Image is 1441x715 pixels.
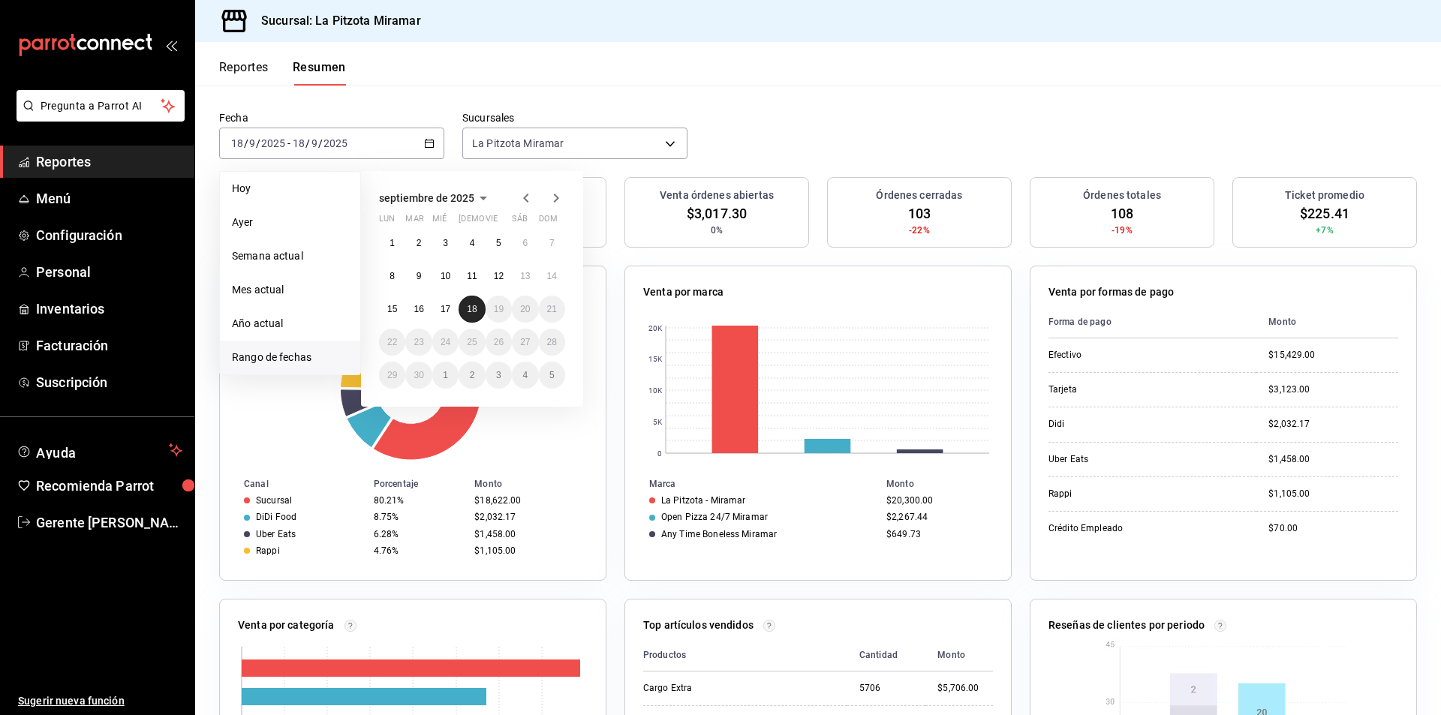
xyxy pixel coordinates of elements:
abbr: viernes [486,214,498,230]
th: Marca [625,476,880,492]
abbr: 14 de septiembre de 2025 [547,271,557,281]
div: $15,429.00 [1268,349,1398,362]
abbr: domingo [539,214,558,230]
th: Monto [1256,306,1398,338]
div: $70.00 [1268,522,1398,535]
label: Fecha [219,113,444,123]
h3: Venta órdenes abiertas [660,188,774,203]
button: 24 de septiembre de 2025 [432,329,459,356]
input: -- [311,137,318,149]
abbr: 30 de septiembre de 2025 [414,370,423,380]
abbr: jueves [459,214,547,230]
abbr: 18 de septiembre de 2025 [467,304,477,314]
abbr: 2 de septiembre de 2025 [417,238,422,248]
div: $3,123.00 [1268,383,1398,396]
abbr: 17 de septiembre de 2025 [441,304,450,314]
button: 4 de octubre de 2025 [512,362,538,389]
div: Crédito Empleado [1048,522,1199,535]
div: Uber Eats [1048,453,1199,466]
span: septiembre de 2025 [379,192,474,204]
abbr: miércoles [432,214,447,230]
abbr: 22 de septiembre de 2025 [387,337,397,347]
div: Didi [1048,418,1199,431]
p: Venta por categoría [238,617,335,633]
span: - [287,137,290,149]
div: 80.21% [374,495,462,506]
abbr: 23 de septiembre de 2025 [414,337,423,347]
p: Venta por marca [643,284,724,300]
span: -22% [909,224,930,237]
span: Reportes [36,152,182,172]
text: 5K [653,418,663,426]
span: / [305,137,310,149]
button: 7 de septiembre de 2025 [539,230,565,257]
th: Monto [468,476,606,492]
a: Pregunta a Parrot AI [11,109,185,125]
span: Semana actual [232,248,348,264]
span: +7% [1316,224,1333,237]
p: Top artículos vendidos [643,617,754,633]
abbr: 10 de septiembre de 2025 [441,271,450,281]
button: 19 de septiembre de 2025 [486,296,512,323]
div: 4.76% [374,545,462,556]
span: Gerente [PERSON_NAME] [36,512,182,533]
div: navigation tabs [219,60,346,86]
abbr: 12 de septiembre de 2025 [494,271,504,281]
h3: Órdenes cerradas [876,188,962,203]
span: Menú [36,188,182,209]
div: Rappi [1048,488,1199,500]
div: $2,267.44 [886,512,987,522]
input: -- [248,137,256,149]
abbr: 5 de septiembre de 2025 [496,238,501,248]
button: 13 de septiembre de 2025 [512,263,538,290]
button: 26 de septiembre de 2025 [486,329,512,356]
abbr: 29 de septiembre de 2025 [387,370,397,380]
div: $2,032.17 [474,512,582,522]
button: 17 de septiembre de 2025 [432,296,459,323]
button: 5 de septiembre de 2025 [486,230,512,257]
button: 23 de septiembre de 2025 [405,329,432,356]
abbr: 15 de septiembre de 2025 [387,304,397,314]
abbr: 3 de septiembre de 2025 [443,238,448,248]
input: -- [230,137,244,149]
abbr: 5 de octubre de 2025 [549,370,555,380]
abbr: 27 de septiembre de 2025 [520,337,530,347]
abbr: 2 de octubre de 2025 [470,370,475,380]
abbr: 13 de septiembre de 2025 [520,271,530,281]
span: $3,017.30 [687,203,747,224]
div: $5,706.00 [937,682,993,695]
button: 3 de octubre de 2025 [486,362,512,389]
abbr: 11 de septiembre de 2025 [467,271,477,281]
button: 28 de septiembre de 2025 [539,329,565,356]
div: 6.28% [374,529,462,539]
button: 3 de septiembre de 2025 [432,230,459,257]
abbr: 3 de octubre de 2025 [496,370,501,380]
button: 4 de septiembre de 2025 [459,230,485,257]
span: 108 [1111,203,1133,224]
button: 6 de septiembre de 2025 [512,230,538,257]
button: open_drawer_menu [165,39,177,51]
div: Any Time Boneless Miramar [661,529,777,539]
span: 0% [711,224,723,237]
th: Forma de pago [1048,306,1256,338]
button: 29 de septiembre de 2025 [379,362,405,389]
span: Sugerir nueva función [18,693,182,709]
abbr: 7 de septiembre de 2025 [549,238,555,248]
th: Canal [220,476,368,492]
span: -19% [1112,224,1133,237]
button: 14 de septiembre de 2025 [539,263,565,290]
div: 5706 [859,682,914,695]
abbr: 20 de septiembre de 2025 [520,304,530,314]
div: $649.73 [886,529,987,539]
button: 2 de octubre de 2025 [459,362,485,389]
span: Suscripción [36,372,182,392]
div: La Pitzota - Miramar [661,495,746,506]
button: 30 de septiembre de 2025 [405,362,432,389]
abbr: 28 de septiembre de 2025 [547,337,557,347]
span: Recomienda Parrot [36,476,182,496]
h3: Sucursal: La Pitzota Miramar [249,12,421,30]
label: Sucursales [462,113,687,123]
span: Ayer [232,215,348,230]
button: 5 de octubre de 2025 [539,362,565,389]
button: 27 de septiembre de 2025 [512,329,538,356]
